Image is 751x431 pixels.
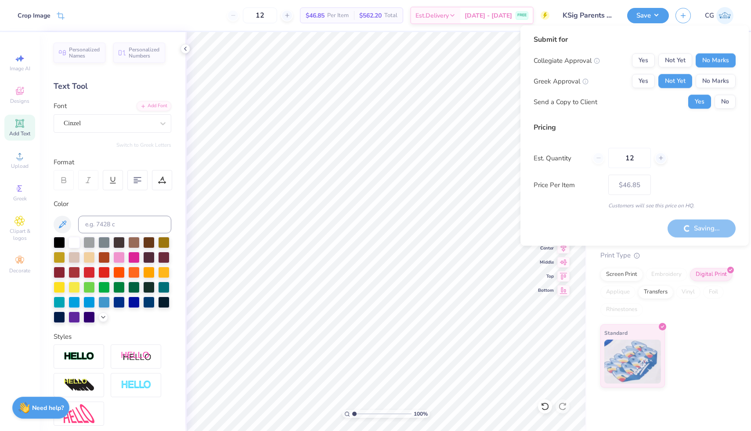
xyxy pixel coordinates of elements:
div: Screen Print [600,268,643,281]
button: Switch to Greek Letters [116,141,171,148]
button: Yes [688,95,711,109]
input: e.g. 7428 c [78,216,171,233]
span: Top [538,273,554,279]
div: Crop Image [18,11,51,20]
span: Personalized Names [69,47,100,59]
button: No Marks [696,74,736,88]
div: Collegiate Approval [534,55,600,65]
span: 100 % [414,410,428,418]
a: CG [705,7,733,24]
span: Upload [11,163,29,170]
span: $46.85 [306,11,325,20]
img: Stroke [64,351,94,362]
div: Digital Print [690,268,733,281]
div: Submit for [534,34,736,45]
span: Bottom [538,287,554,293]
div: Send a Copy to Client [534,97,597,107]
span: Clipart & logos [4,228,35,242]
img: Free Distort [64,404,94,423]
span: [DATE] - [DATE] [465,11,512,20]
button: No Marks [696,54,736,68]
input: – – [243,7,277,23]
div: Rhinestones [600,303,643,316]
span: Total [384,11,397,20]
div: Text Tool [54,80,171,92]
div: Vinyl [676,286,700,299]
div: Applique [600,286,635,299]
button: Yes [632,74,655,88]
input: Untitled Design [556,7,621,24]
label: Price Per Item [534,180,602,190]
span: Middle [538,259,554,265]
div: Customers will see this price on HQ. [534,202,736,210]
div: Format [54,157,172,167]
span: Standard [604,328,628,337]
div: Transfers [638,286,673,299]
div: Greek Approval [534,76,589,86]
strong: Need help? [32,404,64,412]
div: Color [54,199,171,209]
div: Styles [54,332,171,342]
img: 3d Illusion [64,378,94,392]
span: Decorate [9,267,30,274]
button: Yes [632,54,655,68]
span: FREE [517,12,527,18]
div: Add Font [137,101,171,111]
img: Shadow [121,351,152,362]
span: Add Text [9,130,30,137]
div: Foil [703,286,724,299]
input: – – [608,148,651,168]
button: Save [627,8,669,23]
button: Not Yet [658,74,692,88]
span: Greek [13,195,27,202]
span: $562.20 [359,11,382,20]
label: Est. Quantity [534,153,586,163]
button: Not Yet [658,54,692,68]
img: Carlee Gerke [716,7,733,24]
img: Negative Space [121,380,152,390]
label: Font [54,101,67,111]
button: No [715,95,736,109]
div: Embroidery [646,268,687,281]
span: Designs [10,98,29,105]
span: Image AI [10,65,30,72]
span: Personalized Numbers [129,47,160,59]
span: Est. Delivery [415,11,449,20]
span: CG [705,11,714,21]
div: Print Type [600,250,733,261]
div: Pricing [534,122,736,133]
span: Center [538,245,554,251]
img: Standard [604,340,661,384]
span: Per Item [327,11,349,20]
